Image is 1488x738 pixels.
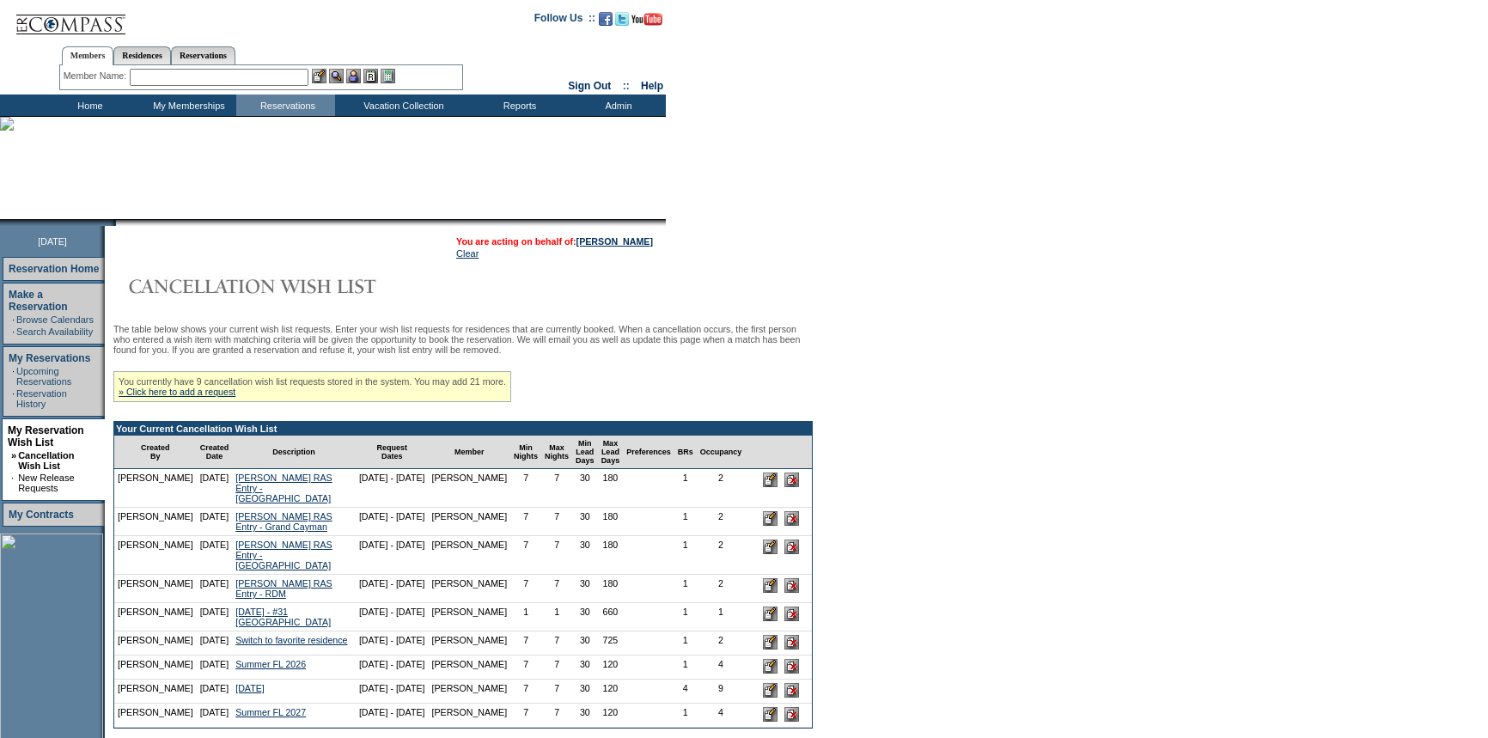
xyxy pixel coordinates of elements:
td: [PERSON_NAME] [114,603,197,631]
td: 180 [598,536,624,575]
td: Created Date [197,436,233,469]
input: Edit this Request [763,683,778,698]
nobr: [DATE] - [DATE] [359,683,425,693]
td: [PERSON_NAME] [428,656,510,680]
td: · [12,366,15,387]
a: [PERSON_NAME] [576,236,653,247]
td: 660 [598,603,624,631]
a: My Reservation Wish List [8,424,84,448]
td: 2 [697,536,746,575]
td: 1 [674,656,697,680]
td: [DATE] [197,575,233,603]
td: 1 [510,603,541,631]
td: [DATE] [197,536,233,575]
a: [PERSON_NAME] RAS Entry - RDM [235,578,332,599]
td: 30 [572,469,598,508]
td: [DATE] [197,508,233,536]
td: Reservations [236,95,335,116]
td: Occupancy [697,436,746,469]
td: [PERSON_NAME] [428,508,510,536]
nobr: [DATE] - [DATE] [359,578,425,589]
a: Search Availability [16,326,93,337]
td: 7 [541,508,572,536]
td: Home [39,95,137,116]
input: Delete this Request [784,659,799,674]
td: 7 [510,536,541,575]
td: Max Nights [541,436,572,469]
input: Delete this Request [784,540,799,554]
td: [PERSON_NAME] [428,704,510,728]
td: [DATE] [197,631,233,656]
td: [PERSON_NAME] [428,603,510,631]
span: You are acting on behalf of: [456,236,653,247]
td: 1 [674,536,697,575]
td: 30 [572,656,598,680]
a: My Reservations [9,352,90,364]
a: Residences [113,46,171,64]
td: [PERSON_NAME] [114,536,197,575]
input: Edit this Request [763,473,778,487]
td: 7 [510,469,541,508]
td: 7 [510,508,541,536]
input: Edit this Request [763,511,778,526]
td: [DATE] [197,603,233,631]
td: [PERSON_NAME] [114,469,197,508]
img: blank.gif [116,219,118,226]
td: 2 [697,631,746,656]
td: BRs [674,436,697,469]
a: [DATE] - #31 [GEOGRAPHIC_DATA] [235,607,331,627]
a: Sign Out [568,80,611,92]
a: Help [641,80,663,92]
td: 30 [572,603,598,631]
nobr: [DATE] - [DATE] [359,511,425,521]
img: Subscribe to our YouTube Channel [631,13,662,26]
nobr: [DATE] - [DATE] [359,607,425,617]
a: Browse Calendars [16,314,94,325]
td: [PERSON_NAME] [428,575,510,603]
td: 7 [541,704,572,728]
td: 1 [674,575,697,603]
td: Request Dates [356,436,429,469]
a: Cancellation Wish List [18,450,74,471]
a: Members [62,46,114,65]
img: Reservations [363,69,378,83]
nobr: [DATE] - [DATE] [359,707,425,717]
input: Edit this Request [763,578,778,593]
a: [PERSON_NAME] RAS Entry - [GEOGRAPHIC_DATA] [235,540,332,570]
b: » [11,450,16,460]
td: [PERSON_NAME] [114,704,197,728]
nobr: [DATE] - [DATE] [359,659,425,669]
td: · [12,388,15,409]
input: Delete this Request [784,578,799,593]
td: 2 [697,469,746,508]
td: [PERSON_NAME] [114,631,197,656]
td: Max Lead Days [598,436,624,469]
td: [PERSON_NAME] [428,536,510,575]
a: Summer FL 2026 [235,659,306,669]
input: Delete this Request [784,473,799,487]
td: 30 [572,536,598,575]
td: [PERSON_NAME] [114,508,197,536]
td: 7 [510,575,541,603]
td: 7 [541,469,572,508]
a: Upcoming Reservations [16,366,71,387]
td: 9 [697,680,746,704]
td: · [11,473,16,493]
td: [PERSON_NAME] [114,656,197,680]
td: 7 [541,536,572,575]
td: 1 [674,469,697,508]
td: 2 [697,575,746,603]
td: Admin [567,95,666,116]
a: » Click here to add a request [119,387,235,397]
td: Your Current Cancellation Wish List [114,422,812,436]
input: Delete this Request [784,707,799,722]
td: 1 [541,603,572,631]
a: Switch to favorite residence [235,635,347,645]
a: Clear [456,248,479,259]
nobr: [DATE] - [DATE] [359,635,425,645]
td: Created By [114,436,197,469]
a: Summer FL 2027 [235,707,306,717]
td: 30 [572,704,598,728]
td: [DATE] [197,680,233,704]
td: 30 [572,575,598,603]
